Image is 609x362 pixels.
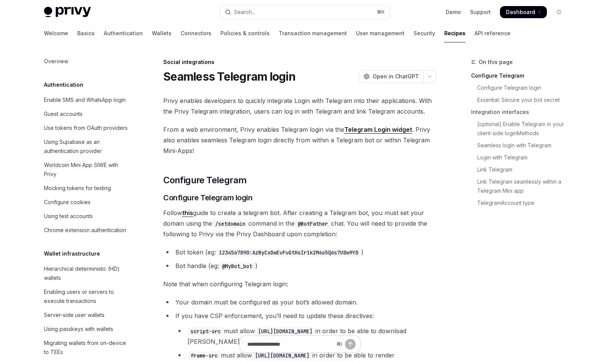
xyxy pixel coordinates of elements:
[38,223,135,237] a: Chrome extension authentication
[359,70,423,83] button: Open in ChatGPT
[44,24,68,42] a: Welcome
[219,262,255,270] code: @MyBot_bot
[38,262,135,285] a: Hierarchical deterministic (HD) wallets
[163,95,436,117] span: Privy enables developers to quickly integrate Login with Telegram into their applications. With t...
[255,327,315,335] code: [URL][DOMAIN_NAME]
[44,226,126,235] div: Chrome extension authentication
[163,174,247,186] span: Configure Telegram
[38,135,135,158] a: Using Supabase as an authentication provider
[163,208,436,239] span: Follow guide to create a telegram bot. After creating a Telegram bot, you must set your domain us...
[38,285,135,308] a: Enabling users or servers to execute transactions
[553,6,565,18] button: Toggle dark mode
[471,176,571,197] a: Link Telegram seamlessly within a Telegram Mini app
[479,58,513,67] span: On this page
[163,58,436,66] div: Social integrations
[104,24,143,42] a: Authentication
[163,247,436,257] li: Bot token (eg: )
[163,261,436,271] li: Bot handle (eg: )
[220,5,389,19] button: Open search
[44,109,83,119] div: Guest accounts
[44,212,93,221] div: Using test accounts
[163,192,252,203] span: Configure Telegram login
[414,24,435,42] a: Security
[163,124,436,156] span: From a web environment, Privy enables Telegram login via the . Privy also enables seamless Telegr...
[38,93,135,107] a: Enable SMS and WhatsApp login
[500,6,547,18] a: Dashboard
[44,123,128,133] div: Use tokens from OAuth providers
[182,209,193,217] a: this
[44,339,130,357] div: Migrating wallets from on-device to TEEs
[471,164,571,176] a: Link Telegram
[38,55,135,68] a: Overview
[44,198,91,207] div: Configure cookies
[38,181,135,195] a: Mocking tokens for testing
[44,311,105,320] div: Server-side user wallets
[44,137,130,156] div: Using Supabase as an authentication provider
[44,80,83,89] h5: Authentication
[38,209,135,223] a: Using test accounts
[38,322,135,336] a: Using passkeys with wallets
[38,121,135,135] a: Use tokens from OAuth providers
[279,24,347,42] a: Transaction management
[44,57,68,66] div: Overview
[163,279,436,289] span: Note that when configuring Telegram login:
[212,220,248,228] code: /setdomain
[444,24,465,42] a: Recipes
[163,70,295,83] h1: Seamless Telegram login
[44,325,113,334] div: Using passkeys with wallets
[163,297,436,307] li: Your domain must be configured as your bot’s allowed domain.
[175,326,436,347] li: must allow in order to be able to download [PERSON_NAME]’s widget script.
[44,184,111,193] div: Mocking tokens for testing
[77,24,95,42] a: Basics
[471,70,571,82] a: Configure Telegram
[38,158,135,181] a: Worldcoin Mini App SIWE with Privy
[506,8,535,16] span: Dashboard
[44,264,130,282] div: Hierarchical deterministic (HD) wallets
[234,8,255,17] div: Search...
[345,339,356,350] button: Send message
[344,126,412,134] a: Telegram Login widget
[471,197,571,209] a: TelegramAccount type
[152,24,172,42] a: Wallets
[38,195,135,209] a: Configure cookies
[220,24,270,42] a: Policies & controls
[475,24,511,42] a: API reference
[181,24,211,42] a: Connectors
[44,7,91,17] img: light logo
[471,94,571,106] a: Essential: Secure your bot secret
[373,73,419,80] span: Open in ChatGPT
[44,287,130,306] div: Enabling users or servers to execute transactions
[44,95,126,105] div: Enable SMS and WhatsApp login
[295,220,331,228] code: @BotFather
[471,82,571,94] a: Configure Telegram login
[38,336,135,359] a: Migrating wallets from on-device to TEEs
[471,118,571,139] a: [optional] Enable Telegram in your client-side loginMethods
[38,107,135,121] a: Guest accounts
[44,161,130,179] div: Worldcoin Mini App SIWE with Privy
[38,308,135,322] a: Server-side user wallets
[44,249,100,258] h5: Wallet infrastructure
[446,8,461,16] a: Demo
[470,8,491,16] a: Support
[471,106,571,118] a: Integration interfaces
[356,24,404,42] a: User management
[216,248,361,257] code: 1234567890:AzByCxDwEvFuGtHsIr1k2M4o5Q6s7U8w9Y0
[471,139,571,151] a: Seamless login with Telegram
[247,336,333,353] input: Ask a question...
[187,327,224,335] code: script-src
[377,9,385,15] span: ⌘ K
[471,151,571,164] a: Login with Telegram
